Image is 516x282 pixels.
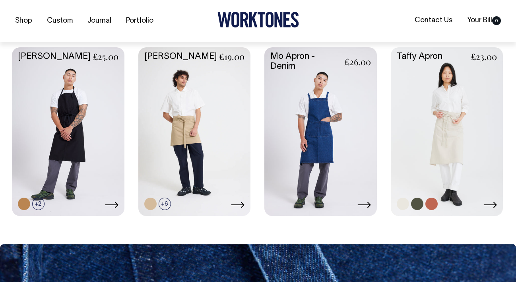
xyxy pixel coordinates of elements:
[44,14,76,27] a: Custom
[123,14,157,27] a: Portfolio
[411,14,456,27] a: Contact Us
[12,14,35,27] a: Shop
[492,16,501,25] span: 0
[464,14,504,27] a: Your Bill0
[84,14,114,27] a: Journal
[32,198,45,210] span: +2
[159,198,171,210] span: +6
